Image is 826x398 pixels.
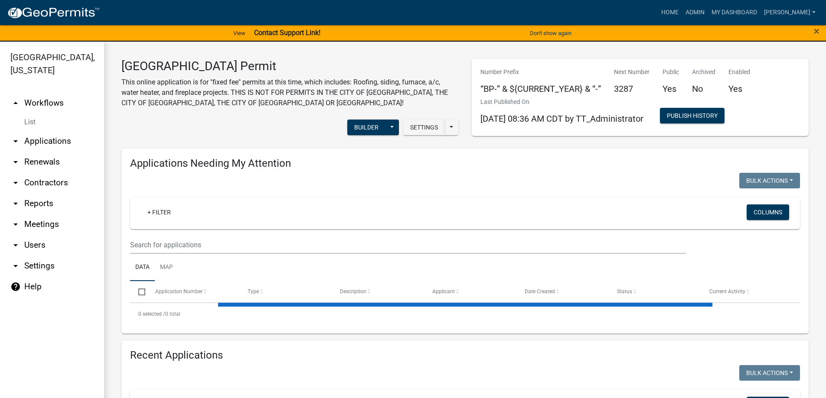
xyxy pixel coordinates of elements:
[814,26,819,36] button: Close
[432,288,455,294] span: Applicant
[424,281,516,302] datatable-header-cell: Applicant
[130,236,686,254] input: Search for applications
[747,204,789,220] button: Columns
[516,281,609,302] datatable-header-cell: Date Created
[10,240,21,250] i: arrow_drop_down
[239,281,331,302] datatable-header-cell: Type
[728,68,750,77] p: Enabled
[480,97,643,107] p: Last Published On
[709,288,745,294] span: Current Activity
[10,219,21,230] i: arrow_drop_down
[682,4,708,21] a: Admin
[614,84,650,94] h5: 3287
[254,29,320,37] strong: Contact Support Link!
[728,84,750,94] h5: Yes
[130,303,800,325] div: 0 total
[332,281,424,302] datatable-header-cell: Description
[10,136,21,146] i: arrow_drop_down
[140,204,178,220] a: + Filter
[692,84,715,94] h5: No
[230,26,249,40] a: View
[761,4,819,21] a: [PERSON_NAME]
[701,281,793,302] datatable-header-cell: Current Activity
[138,311,165,317] span: 0 selected /
[614,68,650,77] p: Next Number
[347,120,385,135] button: Builder
[480,68,601,77] p: Number Prefix
[121,77,459,108] p: This online application is for "fixed fee" permits at this time, which includes: Roofing, siding,...
[739,173,800,188] button: Bulk Actions
[130,157,800,170] h4: Applications Needing My Attention
[130,254,155,282] a: Data
[10,261,21,271] i: arrow_drop_down
[340,288,366,294] span: Description
[609,281,701,302] datatable-header-cell: Status
[480,84,601,94] h5: “BP-” & ${CURRENT_YEAR} & “-”
[147,281,239,302] datatable-header-cell: Application Number
[525,288,555,294] span: Date Created
[660,113,725,120] wm-modal-confirm: Workflow Publish History
[663,68,679,77] p: Public
[10,98,21,108] i: arrow_drop_up
[248,288,259,294] span: Type
[121,59,459,74] h3: [GEOGRAPHIC_DATA] Permit
[155,288,202,294] span: Application Number
[403,120,445,135] button: Settings
[663,84,679,94] h5: Yes
[10,178,21,188] i: arrow_drop_down
[130,281,147,302] datatable-header-cell: Select
[739,365,800,381] button: Bulk Actions
[480,113,643,124] span: [DATE] 08:36 AM CDT by TT_Administrator
[10,157,21,167] i: arrow_drop_down
[10,198,21,209] i: arrow_drop_down
[658,4,682,21] a: Home
[617,288,632,294] span: Status
[814,25,819,37] span: ×
[10,282,21,292] i: help
[130,349,800,362] h4: Recent Applications
[526,26,575,40] button: Don't show again
[692,68,715,77] p: Archived
[155,254,178,282] a: Map
[660,108,725,123] button: Publish History
[708,4,761,21] a: My Dashboard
